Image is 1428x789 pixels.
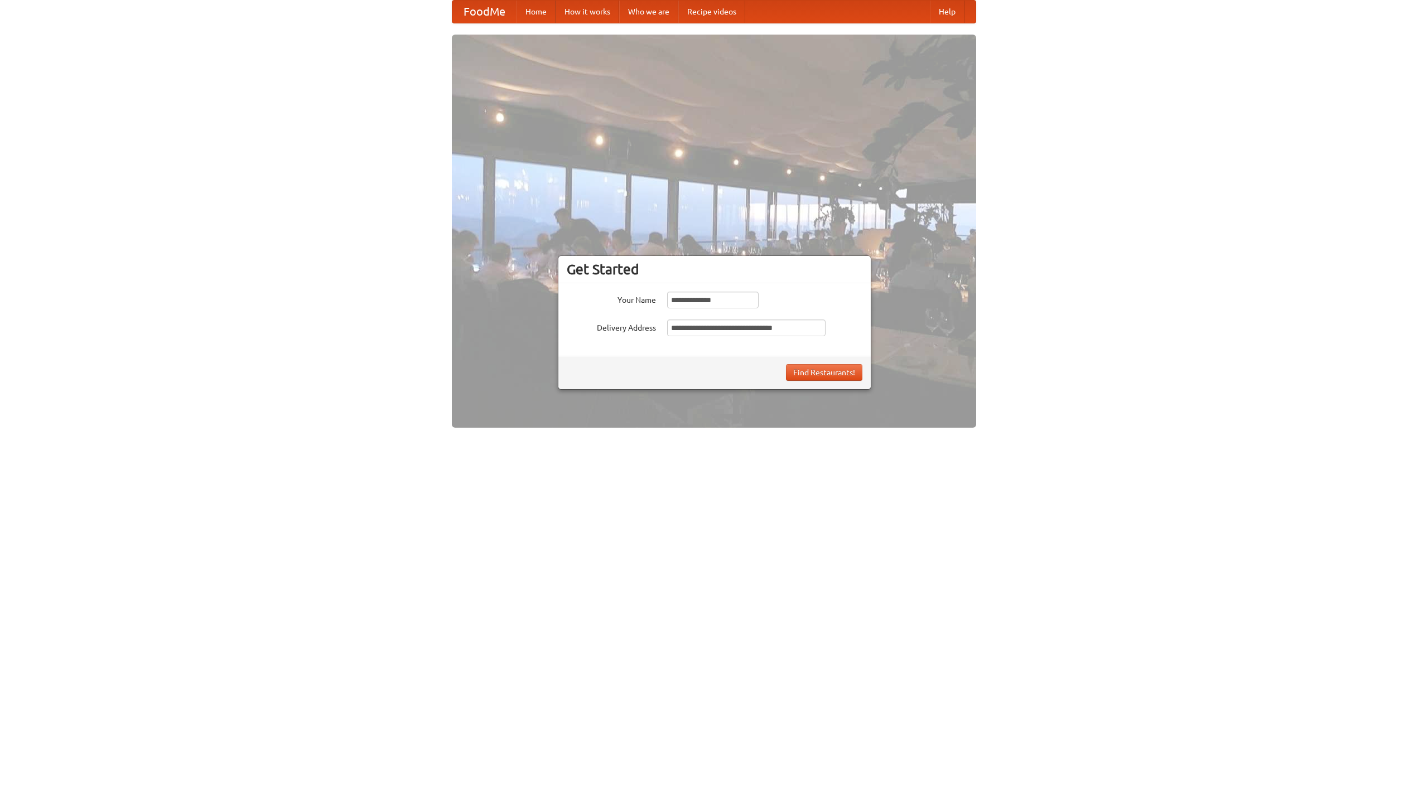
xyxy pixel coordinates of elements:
a: Recipe videos [678,1,745,23]
label: Delivery Address [567,320,656,333]
h3: Get Started [567,261,862,278]
a: Help [930,1,964,23]
a: Who we are [619,1,678,23]
a: How it works [556,1,619,23]
label: Your Name [567,292,656,306]
a: FoodMe [452,1,517,23]
a: Home [517,1,556,23]
button: Find Restaurants! [786,364,862,381]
